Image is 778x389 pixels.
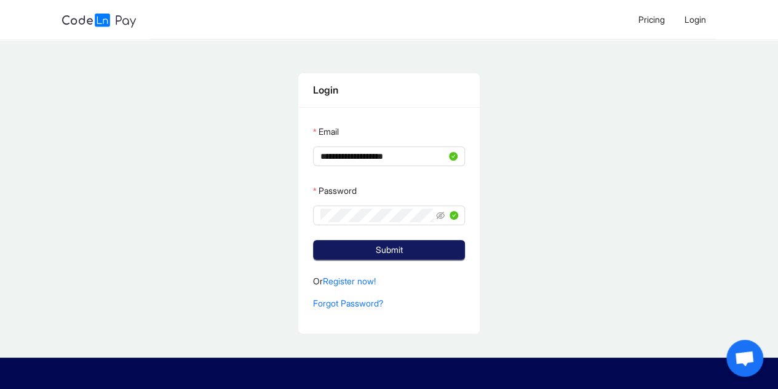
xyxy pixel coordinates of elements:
[313,82,465,98] div: Login
[62,14,136,28] img: logo
[685,14,706,25] span: Login
[638,14,665,25] span: Pricing
[313,122,339,142] label: Email
[320,209,434,222] input: Password
[323,276,376,286] a: Register now!
[320,150,447,163] input: Email
[726,340,763,377] div: Open chat
[313,240,465,260] button: Submit
[313,298,383,308] a: Forgot Password?
[313,275,465,288] p: Or
[436,211,445,220] span: eye-invisible
[376,243,403,257] span: Submit
[313,181,357,201] label: Password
